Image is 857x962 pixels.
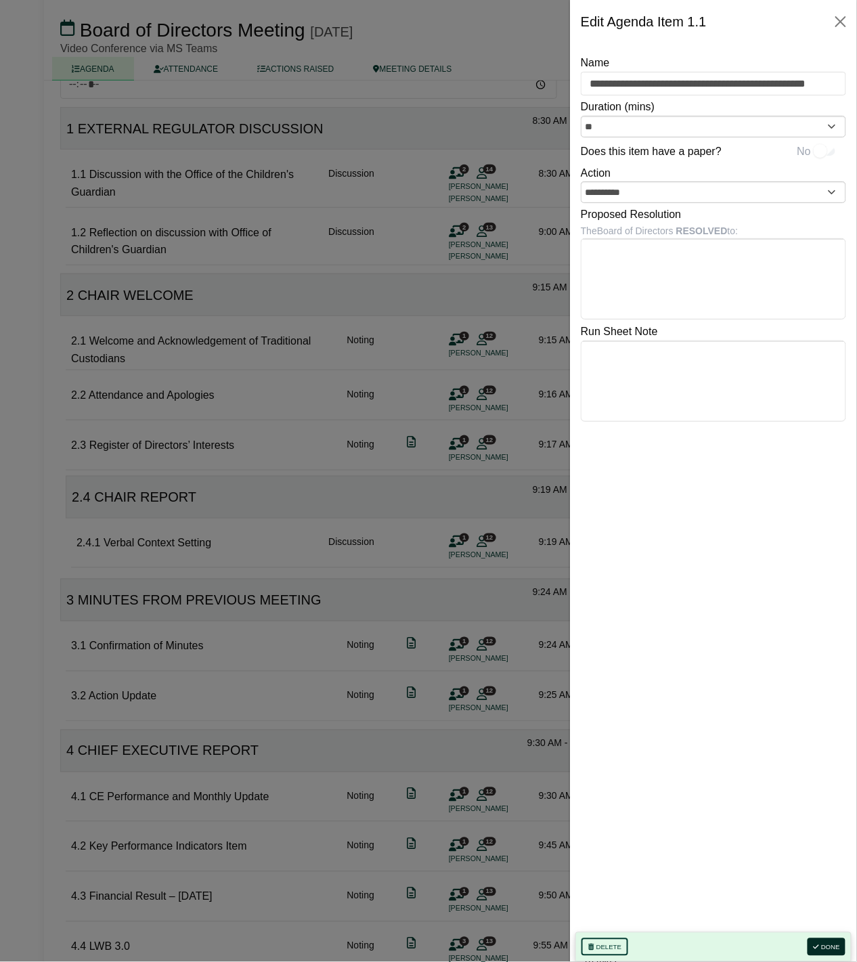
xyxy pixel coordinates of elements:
[676,225,728,236] b: RESOLVED
[581,143,722,160] label: Does this item have a paper?
[581,54,610,72] label: Name
[581,223,846,238] div: The Board of Directors to:
[581,206,682,223] label: Proposed Resolution
[581,323,658,341] label: Run Sheet Note
[830,11,852,32] button: Close
[797,143,811,160] span: No
[581,938,628,956] button: Delete
[808,938,845,956] button: Done
[581,165,611,182] label: Action
[581,11,707,32] div: Edit Agenda Item 1.1
[581,98,655,116] label: Duration (mins)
